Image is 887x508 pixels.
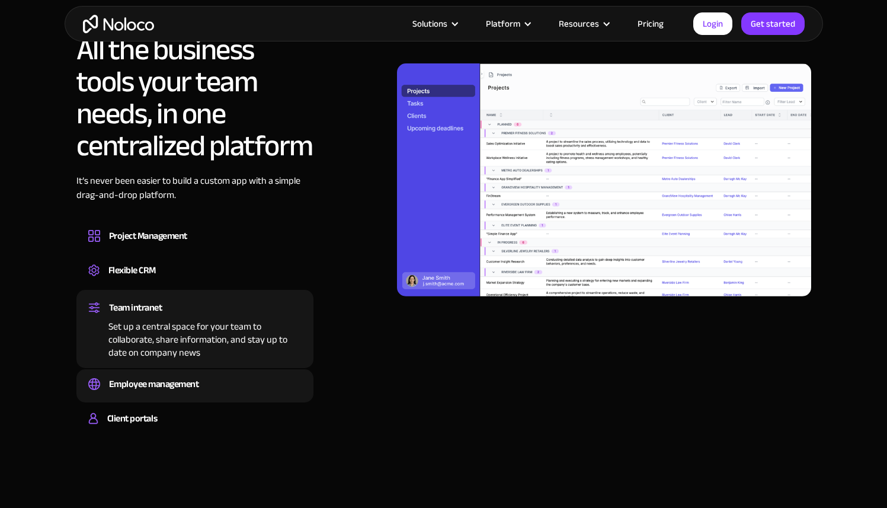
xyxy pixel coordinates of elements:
[559,16,599,31] div: Resources
[398,16,471,31] div: Solutions
[486,16,520,31] div: Platform
[109,227,187,245] div: Project Management
[76,174,313,220] div: It’s never been easier to build a custom app with a simple drag-and-drop platform.
[623,16,678,31] a: Pricing
[88,393,302,397] div: Easily manage employee information, track performance, and handle HR tasks from a single platform.
[88,427,302,431] div: Build a secure, fully-branded, and personalized client portal that lets your customers self-serve.
[544,16,623,31] div: Resources
[88,279,302,283] div: Create a custom CRM that you can adapt to your business’s needs, centralize your workflows, and m...
[693,12,732,35] a: Login
[109,299,162,317] div: Team intranet
[741,12,805,35] a: Get started
[88,245,302,248] div: Design custom project management tools to speed up workflows, track progress, and optimize your t...
[107,410,157,427] div: Client portals
[109,375,199,393] div: Employee management
[471,16,544,31] div: Platform
[412,16,447,31] div: Solutions
[108,261,156,279] div: Flexible CRM
[88,317,302,359] div: Set up a central space for your team to collaborate, share information, and stay up to date on co...
[76,34,313,162] h2: All the business tools your team needs, in one centralized platform
[83,15,154,33] a: home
